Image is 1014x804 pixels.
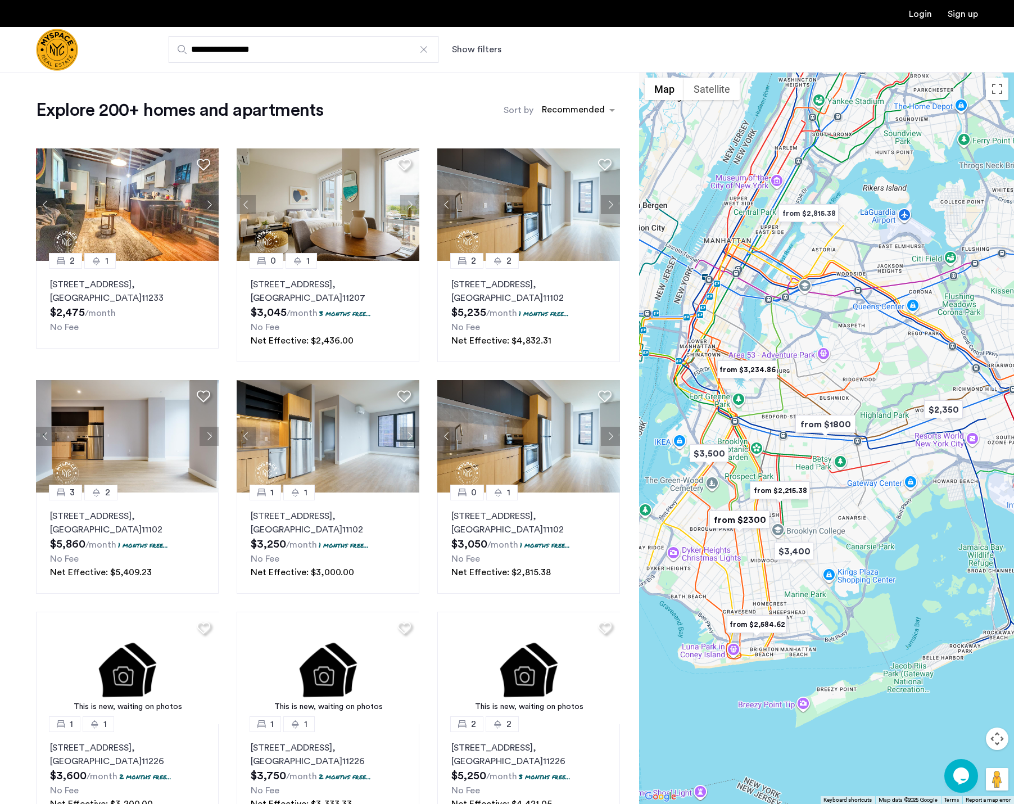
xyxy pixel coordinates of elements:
[50,278,205,305] p: [STREET_ADDRESS] 11233
[319,540,369,550] p: 1 months free...
[722,612,791,637] div: from $2,584.62
[986,728,1008,750] button: Map camera controls
[504,103,533,117] label: Sort by
[487,540,518,549] sub: /month
[36,612,219,724] a: This is new, waiting on photos
[451,554,480,563] span: No Fee
[42,701,214,713] div: This is new, waiting on photos
[437,380,621,493] img: 1997_638519968035243270.png
[452,43,501,56] button: Show or hide filters
[986,78,1008,100] button: Toggle fullscreen view
[745,478,814,503] div: from $2,215.38
[50,307,85,318] span: $2,475
[50,323,79,332] span: No Fee
[944,759,980,793] iframe: chat widget
[270,254,276,268] span: 0
[319,309,371,318] p: 3 months free...
[685,441,733,466] div: $3,500
[237,612,420,724] img: 2.gif
[451,509,606,536] p: [STREET_ADDRESS] 11102
[540,103,605,119] div: Recommended
[251,278,405,305] p: [STREET_ADDRESS] 11207
[36,99,323,121] h1: Explore 200+ homes and apartments
[251,786,279,795] span: No Fee
[471,254,476,268] span: 2
[286,540,317,549] sub: /month
[304,717,307,731] span: 1
[50,509,205,536] p: [STREET_ADDRESS] 11102
[105,486,110,499] span: 2
[270,486,274,499] span: 1
[306,254,310,268] span: 1
[237,612,420,724] a: This is new, waiting on photos
[451,539,487,550] span: $3,050
[70,486,75,499] span: 3
[506,254,511,268] span: 2
[85,309,116,318] sub: /month
[451,278,606,305] p: [STREET_ADDRESS] 11102
[770,539,818,564] div: $3,400
[451,323,480,332] span: No Fee
[200,427,219,446] button: Next apartment
[251,770,286,782] span: $3,750
[304,486,307,499] span: 1
[70,254,75,268] span: 2
[443,701,615,713] div: This is new, waiting on photos
[437,612,621,724] img: 2.gif
[645,78,684,100] button: Show street map
[944,796,959,804] a: Terms (opens in new tab)
[70,717,73,731] span: 1
[437,261,620,362] a: 22[STREET_ADDRESS], [GEOGRAPHIC_DATA]111021 months free...No FeeNet Effective: $4,832.31
[36,427,55,446] button: Previous apartment
[713,357,782,382] div: from $3,234.86
[823,796,872,804] button: Keyboard shortcuts
[486,772,517,781] sub: /month
[451,786,480,795] span: No Fee
[519,772,571,782] p: 3 months free...
[536,100,621,120] ng-select: sort-apartment
[909,10,932,19] a: Login
[705,507,774,532] div: from $2300
[286,772,317,781] sub: /month
[437,148,621,261] img: 1997_638519968035243270.png
[237,493,419,594] a: 11[STREET_ADDRESS], [GEOGRAPHIC_DATA]111021 months free...No FeeNet Effective: $3,000.00
[251,323,279,332] span: No Fee
[437,427,456,446] button: Previous apartment
[50,568,152,577] span: Net Effective: $5,409.23
[50,741,205,768] p: [STREET_ADDRESS] 11226
[966,796,1011,804] a: Report a map error
[471,486,477,499] span: 0
[50,539,85,550] span: $5,860
[451,770,486,782] span: $5,250
[36,148,219,261] img: 1997_638660674255189691.jpeg
[270,717,274,731] span: 1
[251,336,354,345] span: Net Effective: $2,436.00
[36,29,78,71] a: Cazamio Logo
[50,786,79,795] span: No Fee
[507,486,510,499] span: 1
[251,568,354,577] span: Net Effective: $3,000.00
[684,78,740,100] button: Show satellite imagery
[520,540,570,550] p: 1 months free...
[879,797,938,803] span: Map data ©2025 Google
[50,554,79,563] span: No Fee
[451,307,486,318] span: $5,235
[50,770,87,782] span: $3,600
[601,195,620,214] button: Next apartment
[986,768,1008,791] button: Drag Pegman onto the map to open Street View
[251,741,405,768] p: [STREET_ADDRESS] 11226
[237,380,420,493] img: 1997_638519966982966758.png
[36,380,219,493] img: 1997_638519968069068022.png
[36,261,219,349] a: 21[STREET_ADDRESS], [GEOGRAPHIC_DATA]11233No Fee
[948,10,978,19] a: Registration
[437,612,621,724] a: This is new, waiting on photos
[451,741,606,768] p: [STREET_ADDRESS] 11226
[486,309,517,318] sub: /month
[319,772,371,782] p: 2 months free...
[237,195,256,214] button: Previous apartment
[506,717,511,731] span: 2
[920,397,967,422] div: $2,350
[451,568,551,577] span: Net Effective: $2,815.38
[242,701,414,713] div: This is new, waiting on photos
[119,772,171,782] p: 2 months free...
